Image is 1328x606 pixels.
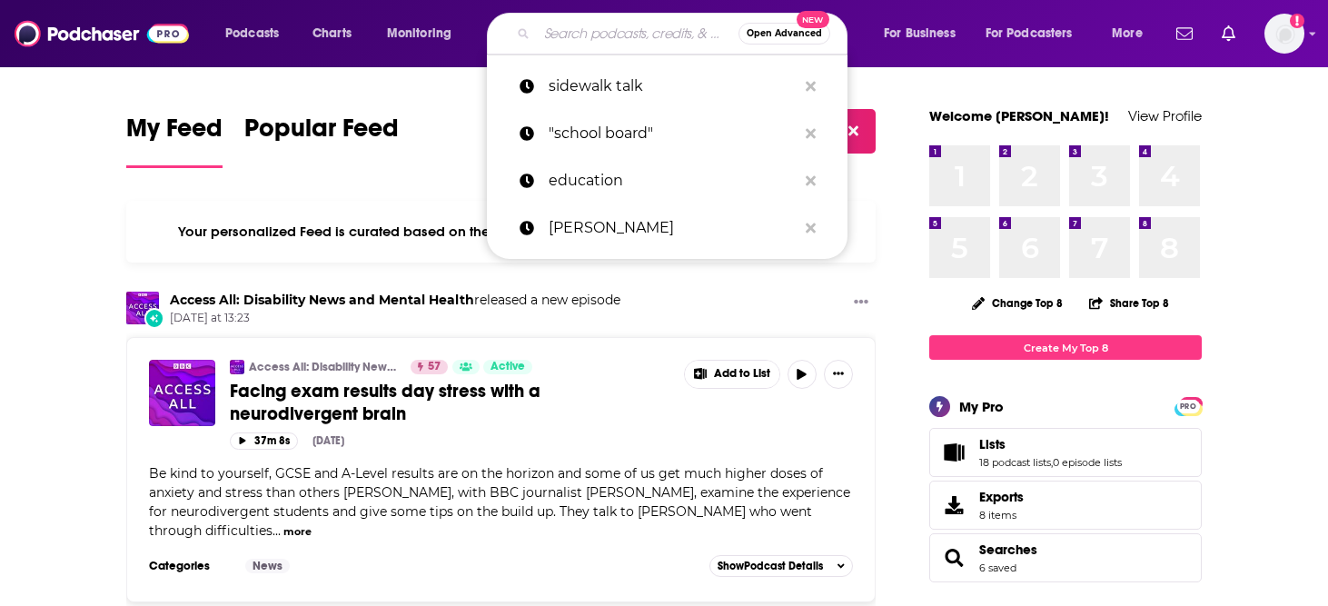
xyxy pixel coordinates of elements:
[230,432,298,450] button: 37m 8s
[387,21,451,46] span: Monitoring
[738,23,830,45] button: Open AdvancedNew
[929,107,1109,124] a: Welcome [PERSON_NAME]!
[374,19,475,48] button: open menu
[1177,399,1199,412] a: PRO
[1264,14,1304,54] img: User Profile
[1128,107,1202,124] a: View Profile
[487,157,847,204] a: education
[1169,18,1200,49] a: Show notifications dropdown
[979,489,1024,505] span: Exports
[428,358,441,376] span: 57
[929,335,1202,360] a: Create My Top 8
[549,63,797,110] p: sidewalk talk
[986,21,1073,46] span: For Podcasters
[1290,14,1304,28] svg: Add a profile image
[549,110,797,157] p: "school board"
[225,21,279,46] span: Podcasts
[1264,14,1304,54] button: Show profile menu
[170,311,620,326] span: [DATE] at 13:23
[504,13,865,55] div: Search podcasts, credits, & more...
[961,292,1074,314] button: Change Top 8
[549,204,797,252] p: rick rubin
[230,360,244,374] img: Access All: Disability News and Mental Health
[929,533,1202,582] span: Searches
[245,559,290,573] a: News
[149,559,231,573] h3: Categories
[283,524,312,540] button: more
[312,434,344,447] div: [DATE]
[230,380,540,425] span: Facing exam results day stress with a neurodivergent brain
[1112,21,1143,46] span: More
[1214,18,1243,49] a: Show notifications dropdown
[273,522,281,539] span: ...
[718,560,823,572] span: Show Podcast Details
[15,16,189,51] img: Podchaser - Follow, Share and Rate Podcasts
[244,113,399,168] a: Popular Feed
[979,541,1037,558] a: Searches
[411,360,448,374] a: 57
[1177,400,1199,413] span: PRO
[549,157,797,204] p: education
[714,367,770,381] span: Add to List
[1053,456,1122,469] a: 0 episode lists
[929,428,1202,477] span: Lists
[936,545,972,571] a: Searches
[126,113,223,168] a: My Feed
[979,436,1006,452] span: Lists
[929,481,1202,530] a: Exports
[170,292,474,308] a: Access All: Disability News and Mental Health
[537,19,738,48] input: Search podcasts, credits, & more...
[249,360,399,374] a: Access All: Disability News and Mental Health
[483,360,532,374] a: Active
[301,19,362,48] a: Charts
[491,358,525,376] span: Active
[144,308,164,328] div: New Episode
[312,21,352,46] span: Charts
[126,292,159,324] img: Access All: Disability News and Mental Health
[979,436,1122,452] a: Lists
[847,292,876,314] button: Show More Button
[230,380,671,425] a: Facing exam results day stress with a neurodivergent brain
[747,29,822,38] span: Open Advanced
[487,204,847,252] a: [PERSON_NAME]
[936,440,972,465] a: Lists
[1099,19,1165,48] button: open menu
[979,561,1016,574] a: 6 saved
[936,492,972,518] span: Exports
[1088,285,1170,321] button: Share Top 8
[1264,14,1304,54] span: Logged in as megcassidy
[709,555,853,577] button: ShowPodcast Details
[824,360,853,389] button: Show More Button
[244,113,399,154] span: Popular Feed
[871,19,978,48] button: open menu
[213,19,302,48] button: open menu
[979,509,1024,522] span: 8 items
[685,361,779,388] button: Show More Button
[170,292,620,309] h3: released a new episode
[884,21,956,46] span: For Business
[149,465,850,539] span: Be kind to yourself, GCSE and A-Level results are on the horizon and some of us get much higher d...
[149,360,215,426] img: Facing exam results day stress with a neurodivergent brain
[126,113,223,154] span: My Feed
[487,110,847,157] a: "school board"
[797,11,829,28] span: New
[487,63,847,110] a: sidewalk talk
[979,456,1051,469] a: 18 podcast lists
[959,398,1004,415] div: My Pro
[974,19,1099,48] button: open menu
[126,201,876,263] div: Your personalized Feed is curated based on the Podcasts, Creators, Users, and Lists that you Follow.
[1051,456,1053,469] span: ,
